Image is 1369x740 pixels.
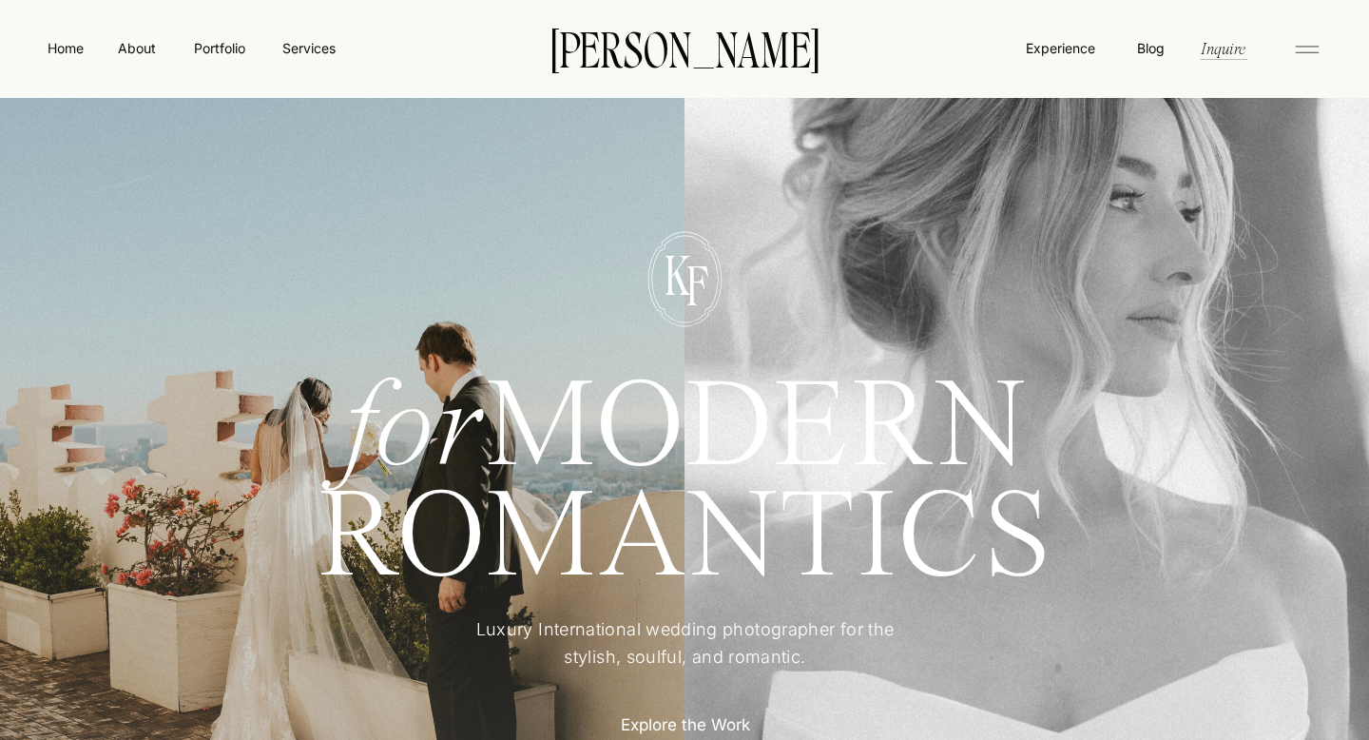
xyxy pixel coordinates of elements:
[44,38,87,58] a: Home
[248,376,1122,467] h1: MODERN
[651,248,704,297] p: K
[280,38,337,58] a: Services
[343,369,486,494] i: for
[115,38,158,57] a: About
[1132,38,1168,57] a: Blog
[248,486,1122,590] h1: ROMANTICS
[670,259,723,307] p: F
[521,28,848,68] a: [PERSON_NAME]
[1199,37,1247,59] a: Inquire
[1024,38,1097,58] a: Experience
[448,616,922,672] p: Luxury International wedding photographer for the stylish, soulful, and romantic.
[602,713,768,733] a: Explore the Work
[185,38,253,58] a: Portfolio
